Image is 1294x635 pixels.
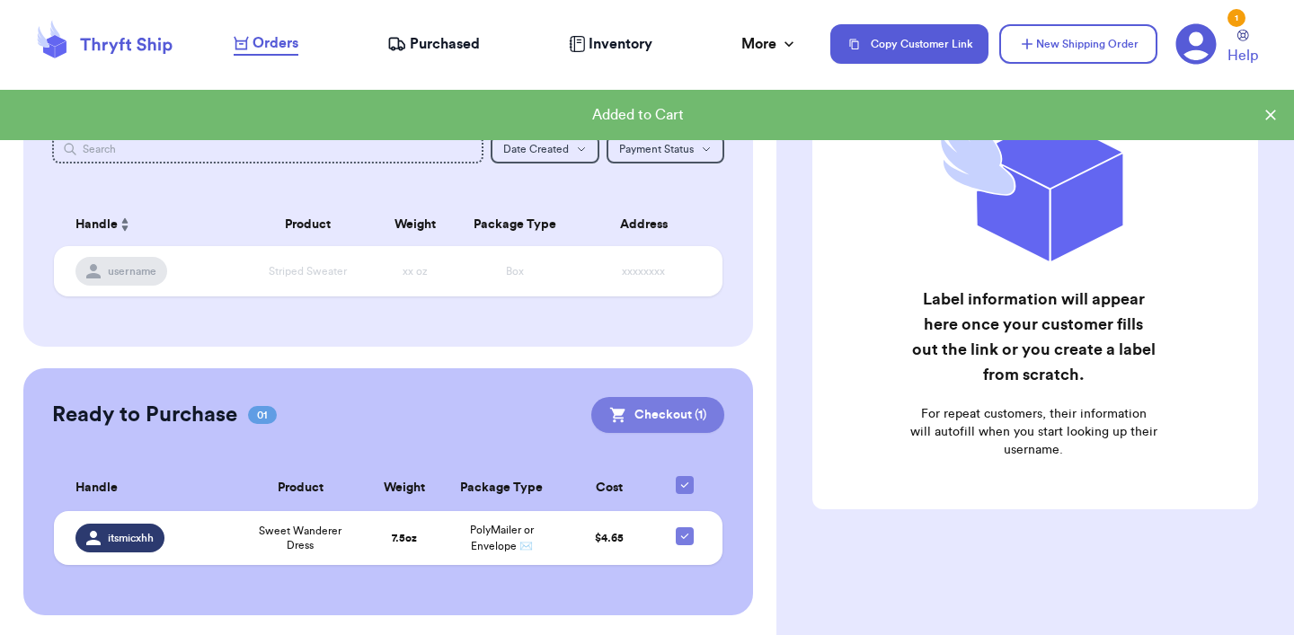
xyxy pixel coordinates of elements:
span: username [108,264,156,278]
span: Handle [75,216,118,234]
div: More [741,33,798,55]
span: Help [1228,45,1258,66]
span: PolyMailer or Envelope ✉️ [470,525,534,551]
span: xxxxxxxx [622,266,665,277]
h2: Label information will appear here once your customer fills out the link or you create a label fr... [909,287,1157,387]
div: 1 [1228,9,1245,27]
strong: 7.5 oz [392,533,417,543]
a: Purchased [387,33,480,55]
button: Checkout (1) [591,397,724,433]
span: 01 [248,406,277,424]
span: Striped Sweater [269,266,347,277]
span: $ 4.65 [595,533,624,543]
button: Date Created [491,135,599,163]
th: Package Type [455,203,575,246]
span: Payment Status [619,144,694,154]
a: Orders [234,32,298,56]
button: Sort ascending [118,214,132,235]
span: Orders [253,32,298,54]
span: Purchased [410,33,480,55]
th: Address [575,203,722,246]
button: New Shipping Order [999,24,1157,64]
th: Product [241,203,375,246]
a: Inventory [569,33,652,55]
span: Sweet Wanderer Dress [246,524,355,552]
input: Search [52,135,483,163]
p: For repeat customers, their information will autofill when you start looking up their username. [909,405,1157,459]
h2: Ready to Purchase [52,401,237,429]
div: Added to Cart [14,104,1262,126]
a: 1 [1175,23,1217,65]
span: Handle [75,479,118,498]
th: Weight [375,203,455,246]
span: Date Created [503,144,569,154]
th: Cost [560,465,657,511]
th: Product [235,465,366,511]
span: Inventory [589,33,652,55]
th: Package Type [443,465,560,511]
button: Copy Customer Link [830,24,988,64]
span: xx oz [403,266,428,277]
a: Help [1228,30,1258,66]
button: Payment Status [607,135,724,163]
th: Weight [366,465,444,511]
span: Box [506,266,524,277]
span: itsmicxhh [108,531,154,545]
